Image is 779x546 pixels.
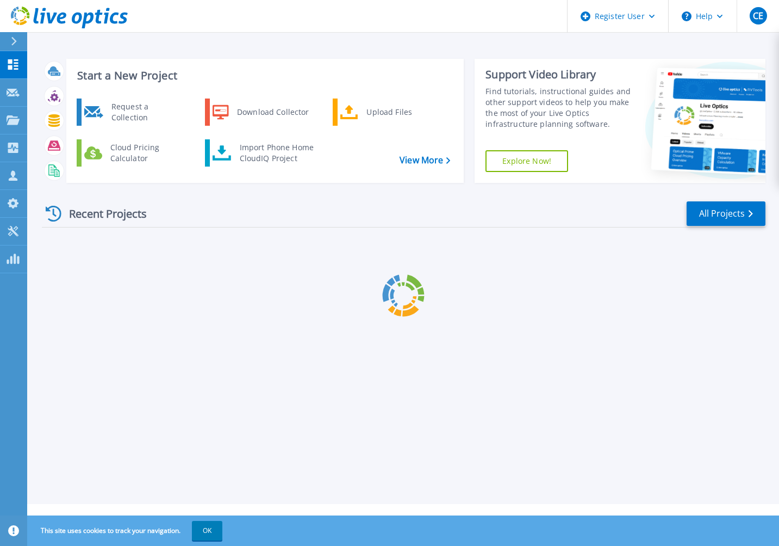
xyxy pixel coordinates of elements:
[687,201,765,226] a: All Projects
[234,142,319,164] div: Import Phone Home CloudIQ Project
[77,99,188,126] a: Request a Collection
[106,101,185,123] div: Request a Collection
[485,68,631,82] div: Support Video Library
[485,86,631,130] div: Find tutorials, instructional guides and other support videos to help you make the most of your L...
[42,200,161,227] div: Recent Projects
[753,11,763,20] span: CE
[77,139,188,167] a: Cloud Pricing Calculator
[77,70,450,82] h3: Start a New Project
[400,155,450,165] a: View More
[205,99,316,126] a: Download Collector
[192,521,222,541] button: OK
[333,99,444,126] a: Upload Files
[361,101,441,123] div: Upload Files
[105,142,185,164] div: Cloud Pricing Calculator
[485,150,568,172] a: Explore Now!
[232,101,314,123] div: Download Collector
[30,521,222,541] span: This site uses cookies to track your navigation.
